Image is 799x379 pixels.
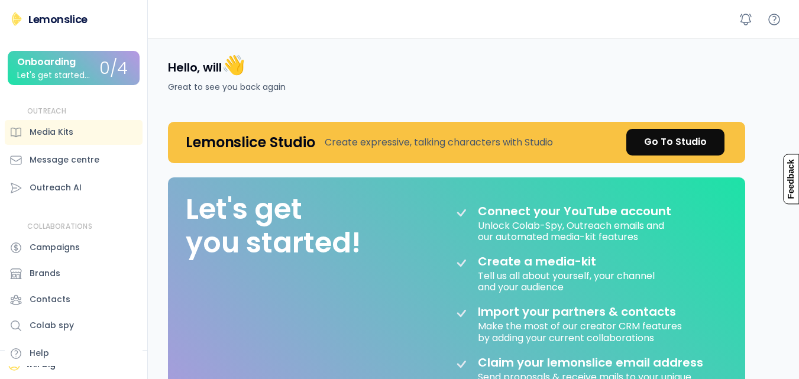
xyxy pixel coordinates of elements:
[478,204,671,218] div: Connect your YouTube account
[222,51,245,78] font: 👋
[27,106,67,116] div: OUTREACH
[478,319,684,343] div: Make the most of our creator CRM features by adding your current collaborations
[30,319,74,332] div: Colab spy
[17,71,90,80] div: Let's get started...
[186,192,361,260] div: Let's get you started!
[168,81,286,93] div: Great to see you back again
[168,53,245,77] h4: Hello, will
[325,135,553,150] div: Create expressive, talking characters with Studio
[28,12,88,27] div: Lemonslice
[30,347,49,359] div: Help
[626,129,724,156] a: Go To Studio
[478,218,667,242] div: Unlock Colab-Spy, Outreach emails and our automated media-kit features
[27,222,92,232] div: COLLABORATIONS
[478,305,676,319] div: Import your partners & contacts
[478,355,703,370] div: Claim your lemonslice email address
[644,135,707,149] div: Go To Studio
[30,267,60,280] div: Brands
[478,268,657,293] div: Tell us all about yourself, your channel and your audience
[30,182,82,194] div: Outreach AI
[17,57,76,67] div: Onboarding
[9,12,24,26] img: Lemonslice
[478,254,626,268] div: Create a media-kit
[186,133,315,151] h4: Lemonslice Studio
[30,126,73,138] div: Media Kits
[30,293,70,306] div: Contacts
[30,241,80,254] div: Campaigns
[99,60,128,78] div: 0/4
[30,154,99,166] div: Message centre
